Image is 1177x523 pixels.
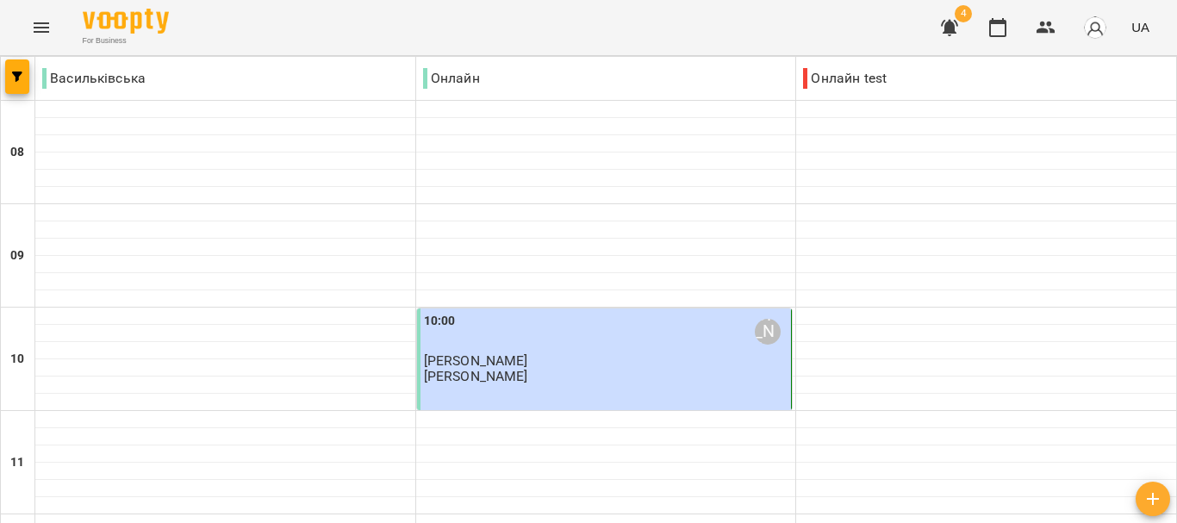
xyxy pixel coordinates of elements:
[10,350,24,369] h6: 10
[83,35,169,47] span: For Business
[423,68,480,89] p: Онлайн
[42,68,146,89] p: Васильківська
[10,143,24,162] h6: 08
[10,453,24,472] h6: 11
[424,312,456,331] label: 10:00
[83,9,169,34] img: Voopty Logo
[1131,18,1149,36] span: UA
[424,369,528,383] p: [PERSON_NAME]
[424,352,528,369] span: [PERSON_NAME]
[10,246,24,265] h6: 09
[1124,11,1156,43] button: UA
[21,7,62,48] button: Menu
[803,68,887,89] p: Онлайн test
[955,5,972,22] span: 4
[755,319,781,345] div: Тетяна Бойко
[1136,482,1170,516] button: Створити урок
[1083,16,1107,40] img: avatar_s.png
